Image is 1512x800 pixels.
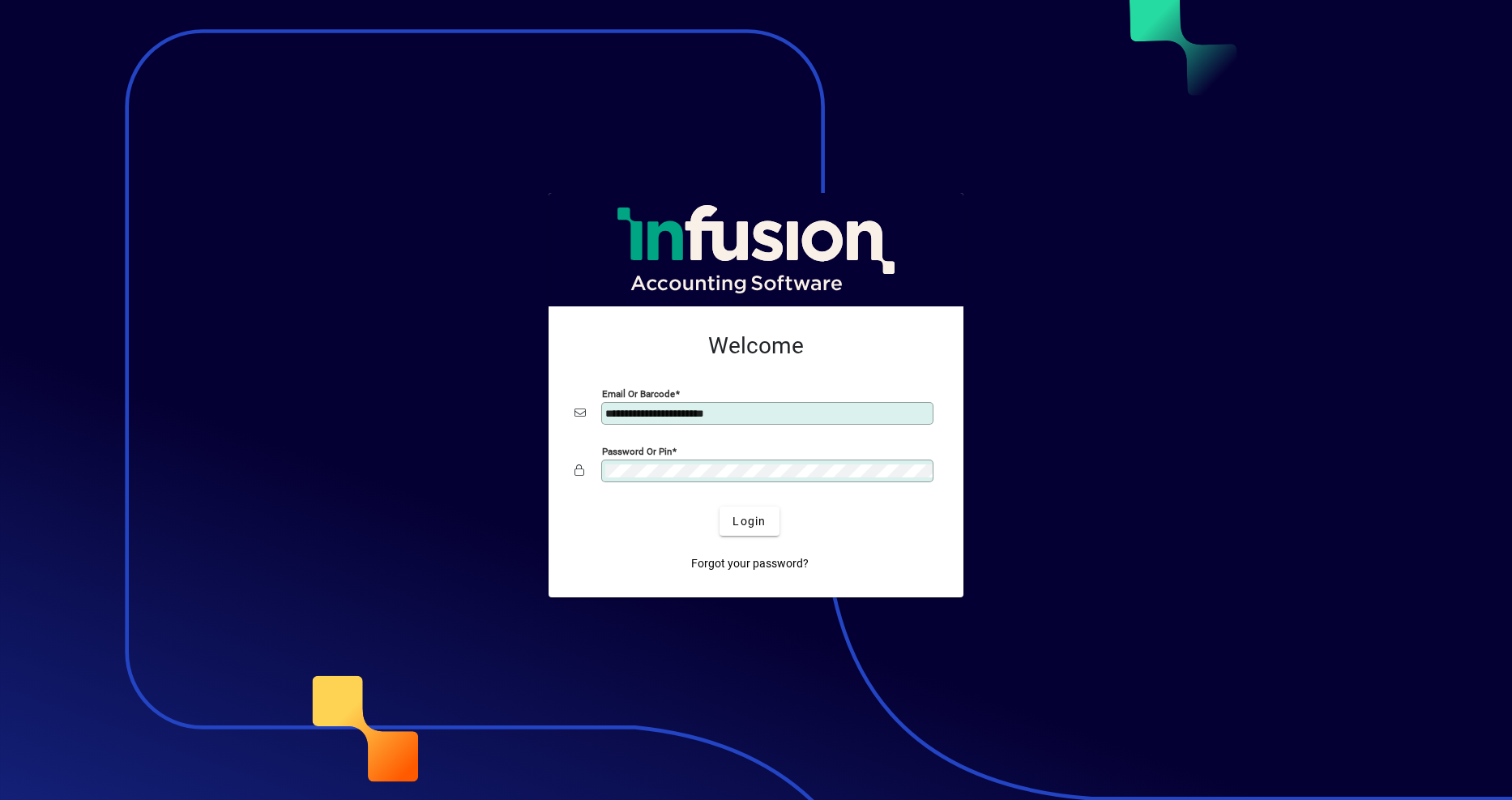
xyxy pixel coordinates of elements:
span: Forgot your password? [691,555,809,572]
a: Forgot your password? [685,549,815,578]
mat-label: Password or Pin [602,446,672,457]
mat-label: Email or Barcode [602,388,675,400]
button: Login [720,507,779,536]
h2: Welcome [574,332,938,360]
span: Login [733,513,766,530]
